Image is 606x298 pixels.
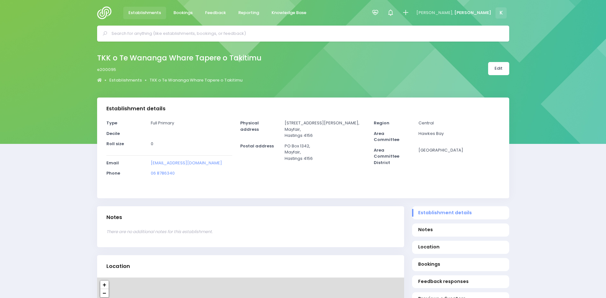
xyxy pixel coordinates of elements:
[106,120,117,126] strong: Type
[97,67,116,73] span: e200095
[374,120,389,126] strong: Region
[374,147,399,166] strong: Area Committee District
[418,226,503,233] span: Notes
[106,263,130,270] h3: Location
[151,170,175,176] a: 06 8786340
[111,29,500,38] input: Search for anything (like establishments, bookings, or feedback)
[151,160,222,166] a: [EMAIL_ADDRESS][DOMAIN_NAME]
[100,281,109,289] a: Zoom in
[106,106,165,112] h3: Establishment details
[272,10,306,16] span: Knowledge Base
[151,120,232,126] p: Full Primary
[100,289,109,297] a: Zoom out
[200,7,231,19] a: Feedback
[418,278,503,285] span: Feedback responses
[150,77,242,83] a: TKK o Te Wananga Whare Tapere o Takitimu
[416,10,453,16] span: [PERSON_NAME],
[106,170,120,176] strong: Phone
[412,275,509,288] a: Feedback responses
[97,6,115,19] img: Logo
[233,7,265,19] a: Reporting
[106,214,122,221] h3: Notes
[238,10,259,16] span: Reporting
[488,62,509,75] a: Edit
[454,10,491,16] span: [PERSON_NAME]
[418,244,503,250] span: Location
[418,120,500,126] p: Central
[412,241,509,254] a: Location
[418,209,503,216] span: Establishment details
[418,130,500,137] p: Hawkes Bay
[109,77,142,83] a: Establishments
[151,141,232,147] p: 0
[106,141,124,147] strong: Roll size
[285,143,366,162] p: PO Box 1342, Mayfair, Hastings 4156
[205,10,226,16] span: Feedback
[412,224,509,237] a: Notes
[495,7,507,19] span: K
[412,258,509,271] a: Bookings
[128,10,161,16] span: Establishments
[240,143,274,149] strong: Postal address
[106,160,119,166] strong: Email
[173,10,193,16] span: Bookings
[418,261,503,268] span: Bookings
[418,147,500,153] p: [GEOGRAPHIC_DATA]
[240,120,259,132] strong: Physical address
[123,7,166,19] a: Establishments
[97,54,261,62] h2: TKK o Te Wananga Whare Tapere o Takitimu
[285,120,366,139] p: [STREET_ADDRESS][PERSON_NAME], Mayfair, Hastings 4156
[412,206,509,219] a: Establishment details
[106,229,395,235] p: There are no additional notes for this establishment.
[266,7,312,19] a: Knowledge Base
[106,130,120,137] strong: Decile
[374,130,399,143] strong: Area Committee
[168,7,198,19] a: Bookings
